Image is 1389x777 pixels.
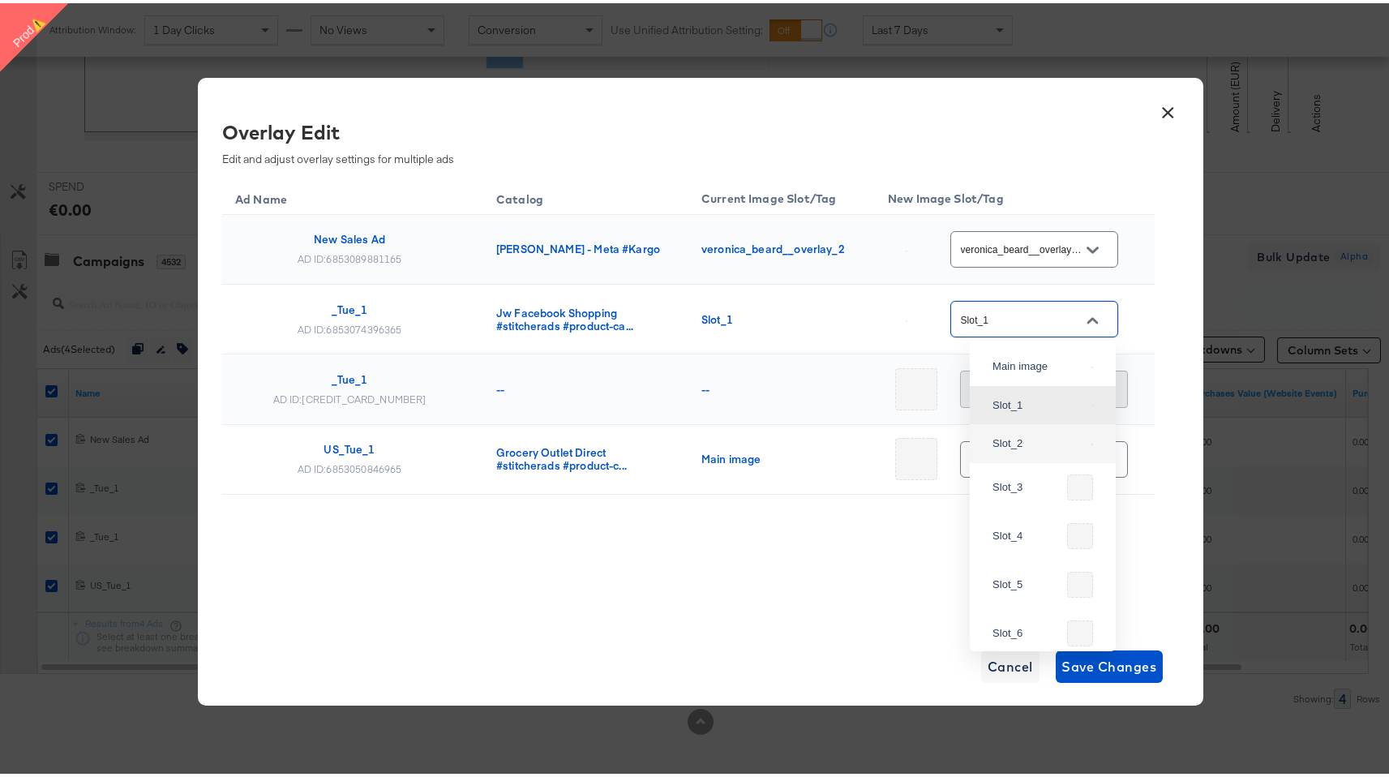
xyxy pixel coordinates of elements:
div: AD ID: 6853050846965 [298,459,402,472]
div: Slot_1 [992,394,1085,410]
span: Save Changes [1062,652,1157,675]
div: Slot_6 [992,622,1061,638]
div: Edit and adjust overlay settings for multiple ads [222,115,1142,163]
div: Grocery Outlet Direct #stitcherads #product-c... [496,443,669,469]
button: Cancel [981,647,1040,680]
div: Overlay Edit [222,115,1142,143]
div: _Tue_1 [332,370,368,383]
div: -- [701,380,855,393]
div: US_Tue_1 [324,440,375,453]
div: Slot_4 [992,525,1061,541]
div: Slot_5 [992,573,1061,590]
div: Main image [992,355,1085,371]
span: Cancel [988,652,1033,675]
div: Jw Facebook Shopping #stitcherads #product-ca... [496,303,669,329]
div: _Tue_1 [332,300,368,313]
div: veronica_beard__overlay_2 [701,239,855,252]
button: Save Changes [1056,647,1164,680]
button: Open [1080,234,1104,259]
span: Catalog [496,189,564,204]
div: Slot_3 [992,476,1061,492]
div: Main image [701,449,855,462]
div: AD ID: [CREDIT_CARD_NUMBER] [273,389,427,402]
th: New Image Slot/Tag [875,175,1155,212]
div: [PERSON_NAME] - Meta #Kargo [496,239,669,252]
span: Ad Name [235,189,308,204]
div: Slot_2 [992,432,1085,449]
button: Close [1080,305,1104,329]
div: AD ID: 6853089881165 [298,249,402,262]
span: -- [496,379,504,393]
div: New Sales Ad [314,230,385,243]
div: Slot_1 [701,310,855,323]
div: AD ID: 6853074396365 [298,320,402,333]
button: × [1154,91,1183,120]
th: Current Image Slot/Tag [688,175,875,212]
